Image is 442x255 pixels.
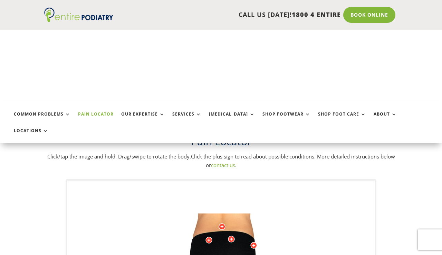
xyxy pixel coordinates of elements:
a: Common Problems [14,112,70,127]
a: Our Expertise [121,112,165,127]
a: Services [172,112,201,127]
a: Locations [14,128,48,143]
a: Shop Footwear [262,112,310,127]
a: Entire Podiatry [44,17,113,24]
p: CALL US [DATE]! [124,10,341,19]
a: About [374,112,397,127]
img: logo (1) [44,8,113,22]
span: 1800 4 ENTIRE [292,10,341,19]
a: [MEDICAL_DATA] [209,112,255,127]
span: Click the plus sign to read about possible conditions. More detailed instructions below or . [191,153,395,169]
a: Shop Foot Care [318,112,366,127]
a: Book Online [343,7,395,23]
a: contact us [211,162,235,169]
a: Pain Locator [78,112,114,127]
span: Click/tap the image and hold. Drag/swipe to rotate the body. [47,153,191,160]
